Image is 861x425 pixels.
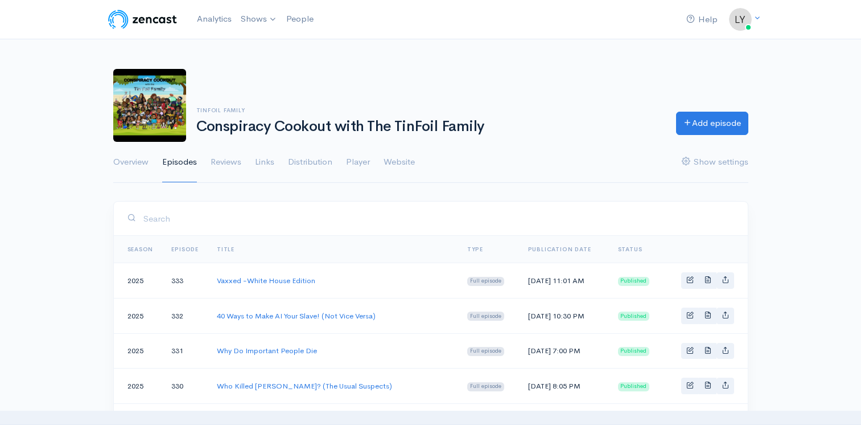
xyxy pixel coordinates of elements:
[211,142,241,183] a: Reviews
[467,382,504,391] span: Full episode
[282,7,318,31] a: People
[618,382,650,391] span: Published
[729,8,752,31] img: ...
[162,369,208,404] td: 330
[682,142,748,183] a: Show settings
[384,142,415,183] a: Website
[162,142,197,183] a: Episodes
[467,277,504,286] span: Full episode
[217,311,376,321] a: 40 Ways to Make AI Your Slave! (Not Vice Versa)
[618,347,650,356] span: Published
[618,277,650,286] span: Published
[162,263,208,299] td: 333
[143,207,734,230] input: Search
[162,298,208,333] td: 332
[196,118,662,135] h1: Conspiracy Cookout with The TinFoil Family
[528,246,591,253] a: Publication date
[217,276,315,285] a: Vaxxed -White House Edition
[519,369,609,404] td: [DATE] 8:05 PM
[114,369,163,404] td: 2025
[467,312,504,321] span: Full episode
[162,333,208,369] td: 331
[217,381,392,391] a: Who Killed [PERSON_NAME]? (The Usual Suspects)
[346,142,370,183] a: Player
[106,8,179,31] img: ZenCast Logo
[217,346,317,355] a: Why Do Important People Die
[114,263,163,299] td: 2025
[114,333,163,369] td: 2025
[192,7,236,31] a: Analytics
[114,298,163,333] td: 2025
[681,272,734,289] div: Basic example
[171,246,199,253] a: Episode
[113,142,149,183] a: Overview
[255,142,274,183] a: Links
[681,343,734,359] div: Basic example
[681,378,734,394] div: Basic example
[196,107,662,113] h6: TinFoil Family
[236,7,282,32] a: Shows
[519,333,609,369] td: [DATE] 7:00 PM
[676,112,748,135] a: Add episode
[467,246,483,253] a: Type
[467,347,504,356] span: Full episode
[519,298,609,333] td: [DATE] 10:30 PM
[618,246,642,253] span: Status
[127,246,154,253] a: Season
[217,246,234,253] a: Title
[618,312,650,321] span: Published
[519,263,609,299] td: [DATE] 11:01 AM
[288,142,332,183] a: Distribution
[681,308,734,324] div: Basic example
[682,7,722,32] a: Help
